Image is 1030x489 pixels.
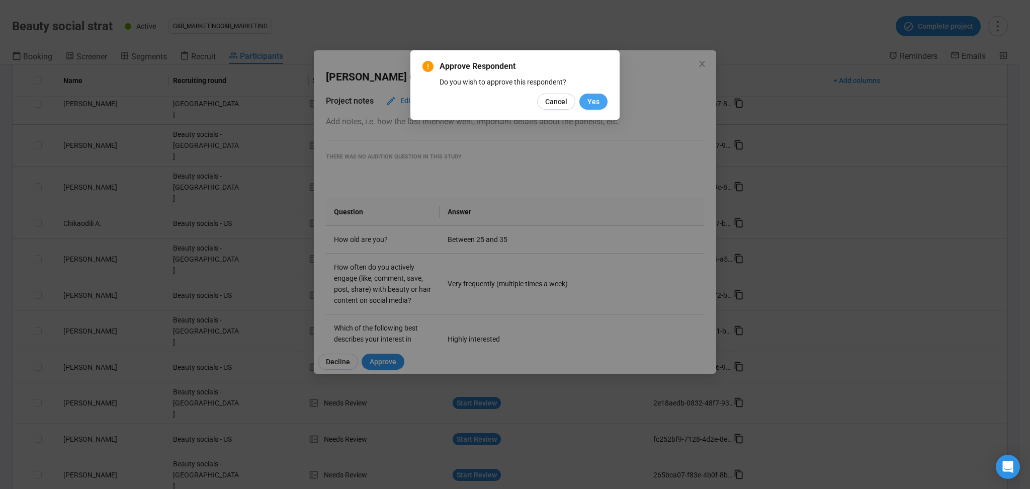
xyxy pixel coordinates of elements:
[587,96,599,107] span: Yes
[440,60,608,72] span: Approve Respondent
[537,94,575,110] button: Cancel
[545,96,567,107] span: Cancel
[579,94,608,110] button: Yes
[996,455,1020,479] div: Open Intercom Messenger
[422,61,434,72] span: exclamation-circle
[440,76,608,88] div: Do you wish to approve this respondent?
